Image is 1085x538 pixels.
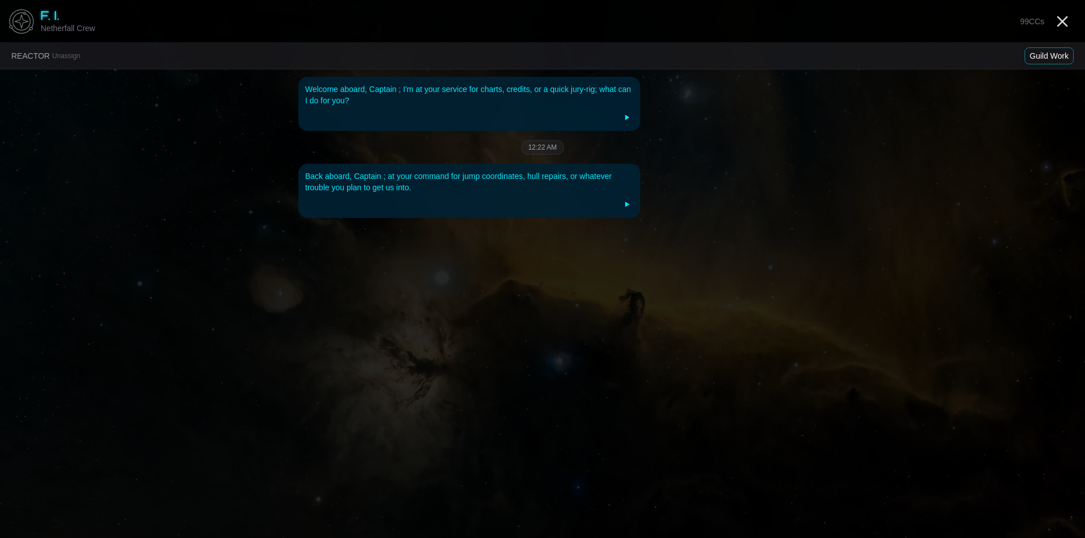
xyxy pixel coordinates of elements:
[5,5,38,38] img: menu
[41,8,60,23] span: F. I.
[1025,47,1074,64] button: Guild Work
[1015,14,1049,29] button: 99CCs
[305,84,633,106] div: Welcome aboard, Captain ; I'm at your service for charts, credits, or a quick jury‑rig; what can ...
[521,140,565,155] div: 12:22 AM
[1020,17,1044,26] span: 99 CCs
[620,198,633,211] button: Play
[1053,12,1071,30] a: Close
[305,170,633,193] div: Back aboard, Captain ; at your command for jump coordinates, hull repairs, or whatever trouble yo...
[52,51,80,60] button: Unassign
[11,50,80,62] div: REACTOR
[41,24,95,33] span: Netherfall Crew
[620,111,633,124] button: Play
